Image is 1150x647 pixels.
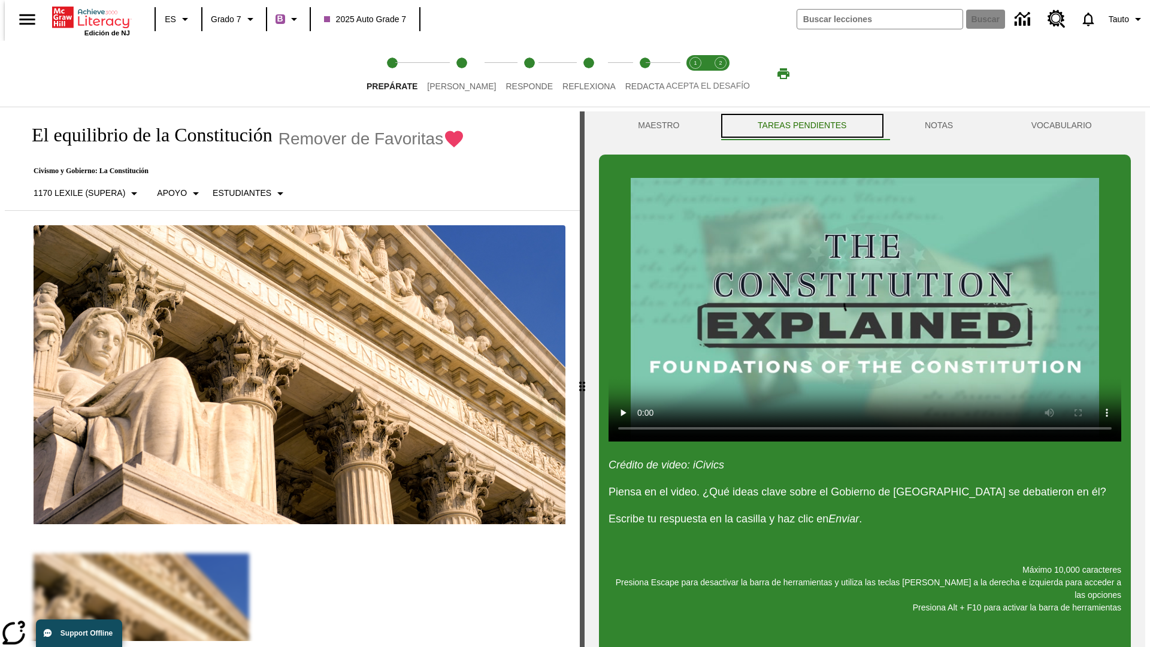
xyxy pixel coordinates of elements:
[213,187,271,199] p: Estudiantes
[609,564,1121,576] p: Máximo 10,000 caracteres
[277,11,283,26] span: B
[206,8,262,30] button: Grado: Grado 7, Elige un grado
[5,10,175,20] body: Máximo 10,000 caracteres Presiona Escape para desactivar la barra de herramientas y utiliza las t...
[19,167,465,176] p: Civismo y Gobierno: La Constitución
[152,183,208,204] button: Tipo de apoyo, Apoyo
[52,4,130,37] div: Portada
[625,81,665,91] span: Redacta
[616,41,674,107] button: Redacta step 5 of 5
[562,81,616,91] span: Reflexiona
[427,81,496,91] span: [PERSON_NAME]
[10,2,45,37] button: Abrir el menú lateral
[208,183,292,204] button: Seleccionar estudiante
[609,601,1121,614] p: Presiona Alt + F10 para activar la barra de herramientas
[211,13,241,26] span: Grado 7
[84,29,130,37] span: Edición de NJ
[797,10,963,29] input: Buscar campo
[165,13,176,26] span: ES
[159,8,198,30] button: Lenguaje: ES, Selecciona un idioma
[719,60,722,66] text: 2
[678,41,713,107] button: Acepta el desafío lee step 1 of 2
[367,81,417,91] span: Prepárate
[666,81,750,90] span: ACEPTA EL DESAFÍO
[1104,8,1150,30] button: Perfil/Configuración
[60,629,113,637] span: Support Offline
[19,124,273,146] h1: El equilibrio de la Constitución
[609,576,1121,601] p: Presiona Escape para desactivar la barra de herramientas y utiliza las teclas [PERSON_NAME] a la ...
[553,41,625,107] button: Reflexiona step 4 of 5
[585,111,1145,647] div: activity
[157,187,187,199] p: Apoyo
[599,111,719,140] button: Maestro
[609,484,1121,500] p: Piensa en el video. ¿Qué ideas clave sobre el Gobierno de [GEOGRAPHIC_DATA] se debatieron en él?
[886,111,992,140] button: NOTAS
[580,111,585,647] div: Pulsa la tecla de intro o la barra espaciadora y luego presiona las flechas de derecha e izquierd...
[992,111,1131,140] button: VOCABULARIO
[36,619,122,647] button: Support Offline
[694,60,697,66] text: 1
[599,111,1131,140] div: Instructional Panel Tabs
[279,129,443,149] span: Remover de Favoritas
[1007,3,1040,36] a: Centro de información
[496,41,562,107] button: Responde step 3 of 5
[34,187,125,199] p: 1170 Lexile (Supera)
[279,128,465,149] button: Remover de Favoritas - El equilibrio de la Constitución
[5,111,580,641] div: reading
[1040,3,1073,35] a: Centro de recursos, Se abrirá en una pestaña nueva.
[417,41,506,107] button: Lee step 2 of 5
[1073,4,1104,35] a: Notificaciones
[609,511,1121,527] p: Escribe tu respuesta en la casilla y haz clic en .
[29,183,146,204] button: Seleccione Lexile, 1170 Lexile (Supera)
[1109,13,1129,26] span: Tauto
[764,63,803,84] button: Imprimir
[609,459,724,471] em: Crédito de video: iCivics
[271,8,306,30] button: Boost El color de la clase es morado/púrpura. Cambiar el color de la clase.
[324,13,407,26] span: 2025 Auto Grade 7
[719,111,886,140] button: TAREAS PENDIENTES
[34,225,565,525] img: El edificio del Tribunal Supremo de Estados Unidos ostenta la frase "Igualdad de justicia bajo la...
[703,41,738,107] button: Acepta el desafío contesta step 2 of 2
[828,513,859,525] em: Enviar
[506,81,553,91] span: Responde
[357,41,427,107] button: Prepárate step 1 of 5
